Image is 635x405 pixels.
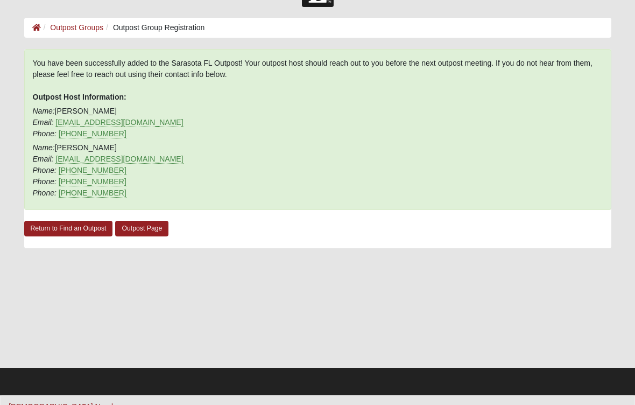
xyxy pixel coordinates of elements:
[59,188,126,198] a: [PHONE_NUMBER]
[59,177,126,186] a: [PHONE_NUMBER]
[33,188,57,197] i: Phone:
[33,107,55,115] i: Name:
[33,118,54,127] i: Email:
[59,166,126,175] a: [PHONE_NUMBER]
[55,155,183,164] a: [EMAIL_ADDRESS][DOMAIN_NAME]
[59,129,126,138] a: [PHONE_NUMBER]
[33,155,54,163] i: Email:
[33,143,55,152] i: Name:
[33,142,603,199] p: [PERSON_NAME]
[33,129,57,138] i: Phone:
[55,118,183,127] a: [EMAIL_ADDRESS][DOMAIN_NAME]
[50,23,103,32] a: Outpost Groups
[103,22,204,33] li: Outpost Group Registration
[115,221,168,236] a: Outpost Page
[24,221,113,236] a: Return to Find an Outpost
[33,177,57,186] i: Phone:
[24,49,611,210] div: You have been successfully added to the Sarasota FL Outpost! Your outpost host should reach out t...
[33,93,126,101] b: Outpost Host Information:
[33,166,57,174] i: Phone:
[33,106,603,139] p: [PERSON_NAME]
